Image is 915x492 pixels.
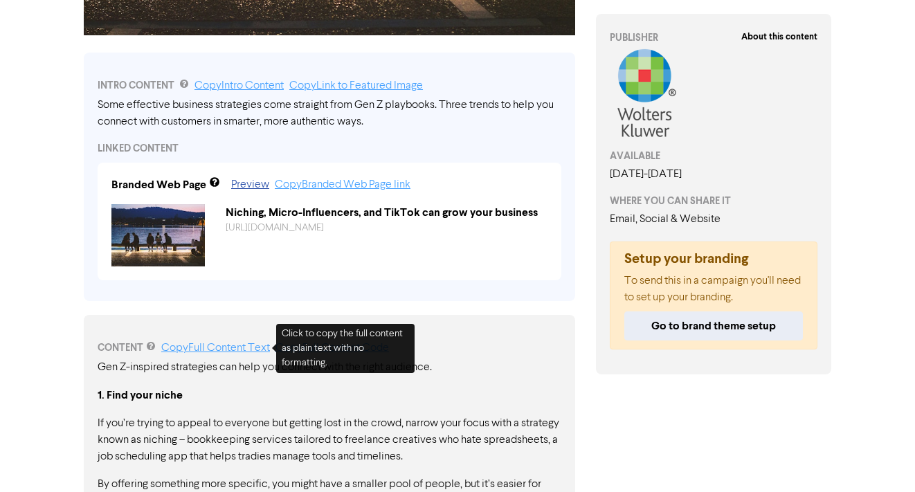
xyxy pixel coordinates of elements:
div: WHERE YOU CAN SHARE IT [610,194,817,208]
div: Some effective business strategies come straight from Gen Z playbooks. Three trends to help you c... [98,97,561,130]
p: Gen Z-inspired strategies can help you connect with the right audience. [98,359,561,376]
div: [DATE] - [DATE] [610,166,817,183]
a: Preview [231,179,269,190]
div: Niching, Micro-Influencers, and TikTok can grow your business [215,204,558,221]
div: INTRO CONTENT [98,78,561,94]
a: Copy Link to Featured Image [289,80,423,91]
strong: 1. Find your niche [98,388,183,402]
div: AVAILABLE [610,149,817,163]
a: Copy Full Content Text [161,343,270,354]
h5: Setup your branding [624,250,803,267]
div: LINKED CONTENT [98,141,561,156]
a: [URL][DOMAIN_NAME] [226,223,324,233]
a: Copy Branded Web Page link [275,179,410,190]
div: Branded Web Page [111,176,206,193]
div: CONTENT [98,340,561,356]
div: https://public2.bomamarketing.com/cp/7fflL79mTfDYFsG6aoVDy5?sa=EOKGU6Fk [215,221,558,235]
p: If you’re trying to appeal to everyone but getting lost in the crowd, narrow your focus with a st... [98,415,561,465]
div: Email, Social & Website [610,211,817,228]
a: Copy Intro Content [194,80,284,91]
button: Go to brand theme setup [624,311,803,340]
div: Click to copy the full content as plain text with no formatting. [276,324,415,373]
iframe: Chat Widget [846,426,915,492]
strong: About this content [741,31,817,42]
p: To send this in a campaign you'll need to set up your branding. [624,273,803,306]
div: PUBLISHER [610,30,817,45]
